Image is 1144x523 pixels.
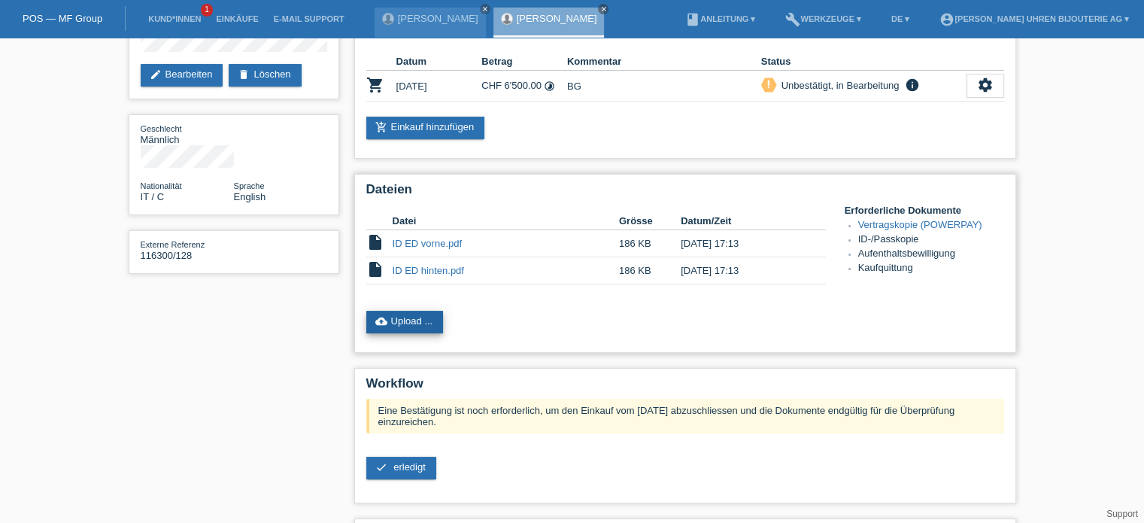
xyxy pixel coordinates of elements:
[681,257,804,284] td: [DATE] 17:13
[141,14,208,23] a: Kund*innen
[141,123,234,145] div: Männlich
[599,5,607,13] i: close
[681,212,804,230] th: Datum/Zeit
[238,68,250,81] i: delete
[366,76,384,94] i: POSP00026268
[778,14,869,23] a: buildWerkzeuge ▾
[393,212,619,230] th: Datei
[884,14,917,23] a: DE ▾
[481,53,567,71] th: Betrag
[858,219,982,230] a: Vertragskopie (POWERPAY)
[375,315,387,327] i: cloud_upload
[598,4,608,14] a: close
[858,233,1004,248] li: ID-/Passkopie
[398,13,478,24] a: [PERSON_NAME]
[141,64,223,87] a: editBearbeiten
[266,14,352,23] a: E-Mail Support
[619,257,681,284] td: 186 KB
[366,260,384,278] i: insert_drive_file
[685,12,700,27] i: book
[141,181,182,190] span: Nationalität
[932,14,1136,23] a: account_circle[PERSON_NAME] Uhren Bijouterie AG ▾
[845,205,1004,216] h4: Erforderliche Dokumente
[201,4,213,17] span: 1
[567,53,761,71] th: Kommentar
[480,4,490,14] a: close
[481,5,489,13] i: close
[396,53,482,71] th: Datum
[396,71,482,102] td: [DATE]
[1106,509,1138,519] a: Support
[366,399,1004,433] div: Eine Bestätigung ist noch erforderlich, um den Einkauf vom [DATE] abzuschliessen und die Dokument...
[785,12,800,27] i: build
[567,71,761,102] td: BG
[481,71,567,102] td: CHF 6'500.00
[366,457,436,479] a: check erledigt
[977,77,994,93] i: settings
[763,79,774,90] i: priority_high
[141,239,234,261] div: 116300/128
[229,64,301,87] a: deleteLöschen
[150,68,162,81] i: edit
[681,230,804,257] td: [DATE] 17:13
[208,14,266,23] a: Einkäufe
[393,461,426,473] span: erledigt
[858,248,1004,262] li: Aufenthaltsbewilligung
[517,13,597,24] a: [PERSON_NAME]
[761,53,966,71] th: Status
[141,240,205,249] span: Externe Referenz
[23,13,102,24] a: POS — MF Group
[375,461,387,473] i: check
[366,233,384,251] i: insert_drive_file
[777,78,900,93] div: Unbestätigt, in Bearbeitung
[393,238,463,249] a: ID ED vorne.pdf
[366,311,444,333] a: cloud_uploadUpload ...
[903,78,921,93] i: info
[234,181,265,190] span: Sprache
[234,191,266,202] span: English
[939,12,954,27] i: account_circle
[858,262,1004,276] li: Kaufquittung
[678,14,763,23] a: bookAnleitung ▾
[375,121,387,133] i: add_shopping_cart
[366,182,1004,205] h2: Dateien
[141,191,165,202] span: Italien / C / 01.02.2013
[619,212,681,230] th: Grösse
[141,124,182,133] span: Geschlecht
[366,376,1004,399] h2: Workflow
[544,81,555,92] i: 24 Raten
[393,265,464,276] a: ID ED hinten.pdf
[619,230,681,257] td: 186 KB
[366,117,485,139] a: add_shopping_cartEinkauf hinzufügen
